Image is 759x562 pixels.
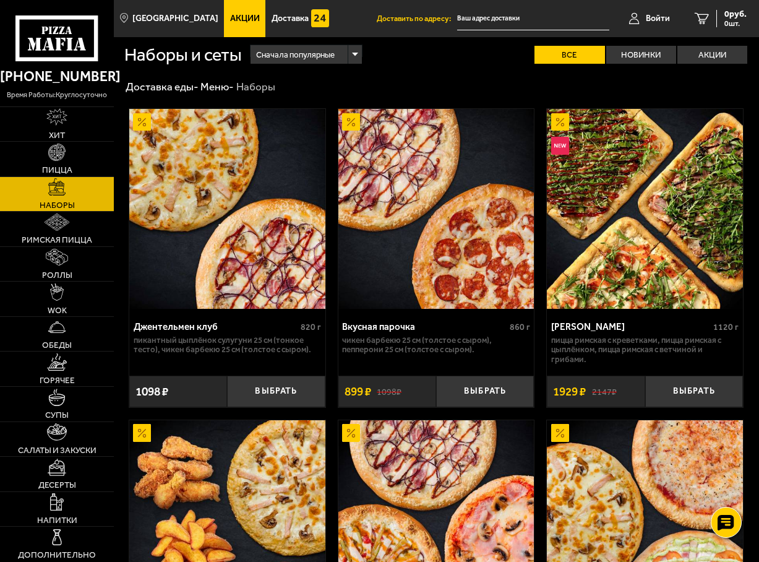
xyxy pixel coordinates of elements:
img: Мама Миа [547,109,743,309]
a: АкционныйНовинкаМама Миа [547,109,743,309]
span: 899 ₽ [345,386,371,397]
button: Выбрать [645,376,743,407]
img: Акционный [342,113,360,131]
span: Доставка [272,14,309,23]
span: Наборы [40,201,75,210]
span: Десерты [38,481,76,490]
div: Джентельмен клуб [134,321,298,332]
button: Выбрать [436,376,534,407]
img: Новинка [551,137,569,155]
div: Наборы [236,80,275,93]
img: Акционный [551,113,569,131]
span: Обеды [42,341,72,350]
span: Роллы [42,271,72,280]
span: Хит [49,131,65,140]
span: Доставить по адресу: [377,15,457,22]
a: АкционныйВкусная парочка [338,109,534,309]
img: Вкусная парочка [338,109,534,309]
span: 820 г [301,322,321,332]
label: Новинки [606,46,676,64]
span: Акции [230,14,260,23]
span: 1098 ₽ [135,386,168,397]
img: Акционный [133,424,151,442]
span: Супы [45,411,69,420]
input: Ваш адрес доставки [457,7,609,30]
label: Акции [677,46,747,64]
span: 1929 ₽ [553,386,586,397]
a: Доставка еды- [126,80,199,93]
span: 0 руб. [724,10,747,19]
span: 860 г [510,322,530,332]
span: Напитки [37,516,77,525]
a: Меню- [200,80,234,93]
img: Акционный [551,424,569,442]
img: Джентельмен клуб [129,109,325,309]
span: 0 шт. [724,20,747,27]
span: Горячее [40,376,75,385]
span: [GEOGRAPHIC_DATA] [132,14,218,23]
img: 15daf4d41897b9f0e9f617042186c801.svg [311,9,329,27]
span: Салаты и закуски [18,446,96,455]
s: 2147 ₽ [592,386,617,397]
a: АкционныйДжентельмен клуб [129,109,325,309]
s: 1098 ₽ [377,386,401,397]
button: Выбрать [227,376,325,407]
div: Вкусная парочка [342,321,506,332]
label: Все [534,46,604,64]
img: Акционный [342,424,360,442]
span: Римская пицца [22,236,92,244]
span: Сначала популярные [256,43,335,66]
div: [PERSON_NAME] [551,321,710,332]
span: Войти [646,14,670,23]
span: 1120 г [713,322,739,332]
p: Пицца Римская с креветками, Пицца Римская с цыплёнком, Пицца Римская с ветчиной и грибами. [551,335,739,364]
p: Пикантный цыплёнок сулугуни 25 см (тонкое тесто), Чикен Барбекю 25 см (толстое с сыром). [134,335,321,355]
img: Акционный [133,113,151,131]
p: Чикен Барбекю 25 см (толстое с сыром), Пепперони 25 см (толстое с сыром). [342,335,530,355]
span: WOK [48,306,67,315]
h1: Наборы и сеты [124,46,242,64]
span: Пицца [42,166,72,175]
span: Дополнительно [18,551,96,560]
